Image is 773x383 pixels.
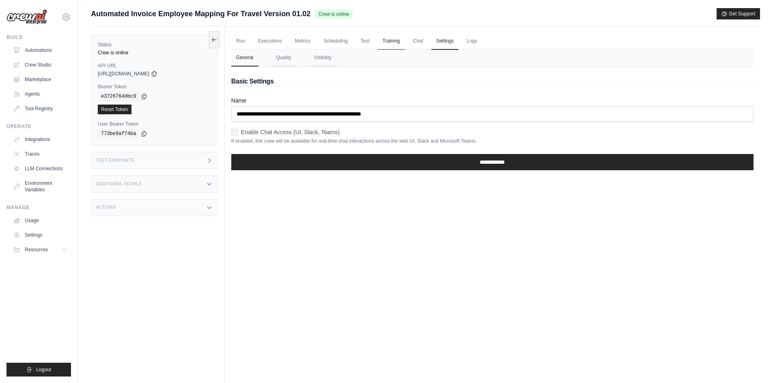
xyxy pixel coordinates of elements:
a: Test [356,33,375,50]
label: Name [231,96,754,105]
a: Run [231,33,250,50]
span: [URL][DOMAIN_NAME] [98,71,149,77]
h2: Basic Settings [231,77,754,86]
span: Logout [36,366,51,373]
label: Enable Chat Access (UI, Slack, Teams) [241,128,340,136]
a: Chat [408,33,428,50]
h3: Test Endpoints [96,158,134,163]
a: Traces [10,148,71,160]
code: 773be9af74ba [98,129,139,139]
img: Logo [6,9,47,25]
button: General [231,49,258,66]
a: LLM Connections [10,162,71,175]
label: API URL [98,62,211,69]
button: Quality [271,49,296,66]
code: e3726764dbc9 [98,92,139,101]
span: Crew is online [315,10,352,19]
a: Executions [253,33,287,50]
a: Usage [10,214,71,227]
a: Automations [10,44,71,57]
a: Tool Registry [10,102,71,115]
label: Status [98,41,211,48]
h3: Actions [96,205,116,210]
a: Training [378,33,405,50]
a: Crew Studio [10,58,71,71]
a: Scheduling [319,33,352,50]
span: Automated Invoice Employee Mapping For Travel Version 01.02 [91,8,310,19]
a: Reset Token [98,105,131,114]
label: User Bearer Token [98,121,211,127]
a: Environment Variables [10,177,71,196]
a: Agents [10,88,71,101]
label: Bearer Token [98,83,211,90]
button: Resources [10,243,71,256]
button: Get Support [717,8,760,19]
a: Integrations [10,133,71,146]
a: Marketplace [10,73,71,86]
div: Manage [6,204,71,211]
p: If enabled, this crew will be available for real-time chat interactions across the web UI, Slack ... [231,138,754,144]
nav: Tabs [231,49,754,66]
a: Logs [462,33,482,50]
button: Logout [6,363,71,377]
div: Build [6,34,71,41]
a: Settings [10,229,71,242]
div: Operate [6,123,71,130]
h3: Additional Details [96,182,142,186]
a: Settings [431,33,459,50]
button: Visibility [309,49,336,66]
span: Resources [25,246,48,253]
div: Crew is online [98,49,211,56]
a: Metrics [290,33,316,50]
